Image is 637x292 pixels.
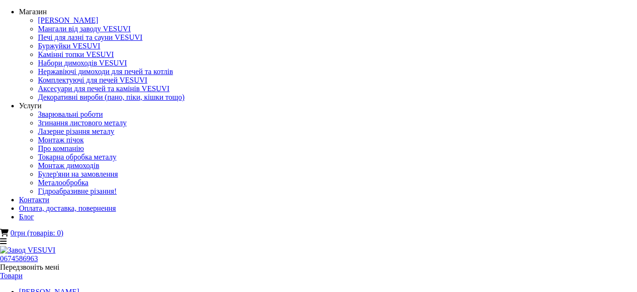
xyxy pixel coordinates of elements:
[38,33,142,41] a: Печі для лазні та сауни VESUVI
[38,144,84,152] a: Про компанію
[38,67,173,75] a: Нержавіючі димоходи для печей та котлів
[19,204,116,212] a: Оплата, доставка, повернення
[38,110,103,118] a: Зварювальні роботи
[19,213,34,221] a: Блог
[38,170,118,178] a: Булер'яни на замовлення
[19,102,637,110] div: Услуги
[38,85,169,93] a: Аксесуари для печей та камінів VESUVI
[38,161,99,170] a: Монтаж димоходів
[19,8,637,16] div: Магазин
[38,179,88,187] a: Металообробка
[38,50,114,58] a: Камінні топки VESUVI
[38,16,98,24] a: [PERSON_NAME]
[38,136,84,144] a: Монтаж пічок
[38,76,148,84] a: Комплектуючі для печей VESUVI
[10,229,63,237] a: 0грн (товарів: 0)
[38,42,100,50] a: Буржуйки VESUVI
[38,119,127,127] a: Згинання листового металу
[19,196,49,204] a: Контакти
[38,153,116,161] a: Токарна обробка металу
[38,187,117,195] a: Гідроабразивне різання!
[38,93,185,101] a: Декоративні вироби (пано, піки, кішки тощо)
[38,25,131,33] a: Мангали від заводу VESUVI
[38,127,114,135] a: Лазерне різання металу
[38,59,127,67] a: Набори димоходів VESUVI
